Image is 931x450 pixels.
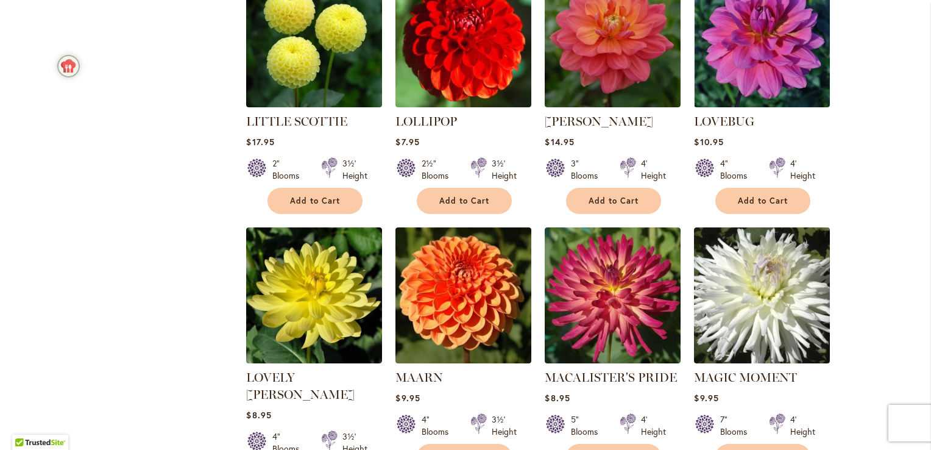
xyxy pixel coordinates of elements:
[545,392,570,404] span: $8.95
[492,157,517,182] div: 3½' Height
[267,188,363,214] button: Add to Cart
[545,354,681,366] a: MACALISTER'S PRIDE
[545,98,681,110] a: LORA ASHLEY
[272,157,306,182] div: 2" Blooms
[571,413,605,438] div: 5" Blooms
[439,196,489,206] span: Add to Cart
[720,157,754,182] div: 4" Blooms
[246,409,271,421] span: $8.95
[694,370,797,385] a: MAGIC MOMENT
[246,354,382,366] a: LOVELY RITA
[246,136,274,148] span: $17.95
[715,188,810,214] button: Add to Cart
[492,413,517,438] div: 3½' Height
[422,413,456,438] div: 4" Blooms
[571,157,605,182] div: 3" Blooms
[720,413,754,438] div: 7" Blooms
[246,114,347,129] a: LITTLE SCOTTIE
[422,157,456,182] div: 2½" Blooms
[290,196,340,206] span: Add to Cart
[246,227,382,363] img: LOVELY RITA
[790,413,815,438] div: 4' Height
[246,98,382,110] a: LITTLE SCOTTIE
[790,157,815,182] div: 4' Height
[395,354,531,366] a: MAARN
[694,392,718,404] span: $9.95
[395,136,419,148] span: $7.95
[545,114,653,129] a: [PERSON_NAME]
[694,98,830,110] a: LOVEBUG
[395,98,531,110] a: LOLLIPOP
[545,136,574,148] span: $14.95
[395,227,531,363] img: MAARN
[694,354,830,366] a: MAGIC MOMENT
[395,370,443,385] a: MAARN
[589,196,639,206] span: Add to Cart
[694,136,723,148] span: $10.95
[641,413,666,438] div: 4' Height
[246,370,355,402] a: LOVELY [PERSON_NAME]
[9,407,43,441] iframe: Launch Accessibility Center
[641,157,666,182] div: 4' Height
[395,392,420,404] span: $9.95
[694,227,830,363] img: MAGIC MOMENT
[738,196,788,206] span: Add to Cart
[566,188,661,214] button: Add to Cart
[545,370,677,385] a: MACALISTER'S PRIDE
[545,227,681,363] img: MACALISTER'S PRIDE
[417,188,512,214] button: Add to Cart
[694,114,754,129] a: LOVEBUG
[395,114,457,129] a: LOLLIPOP
[342,157,367,182] div: 3½' Height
